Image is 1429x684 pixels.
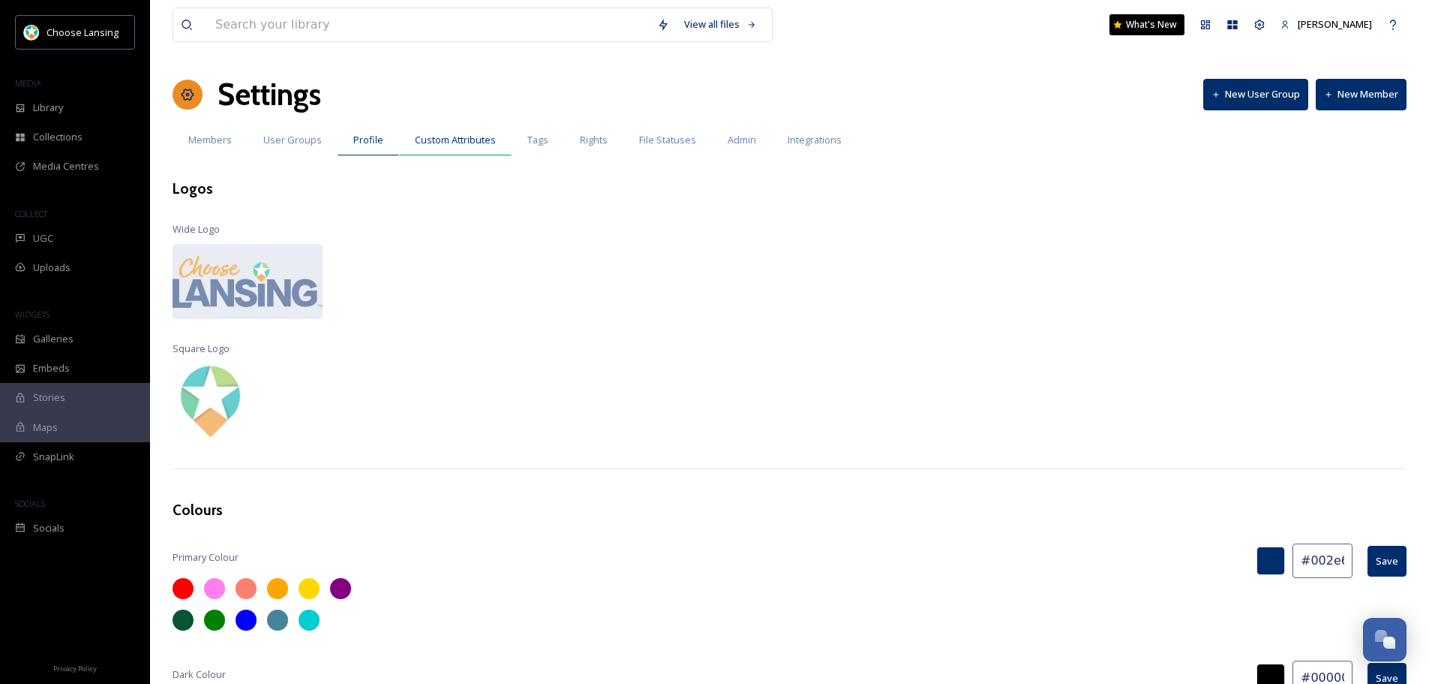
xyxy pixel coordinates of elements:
span: User Groups [263,133,322,147]
span: Galleries [33,332,74,346]
h3: Logos [173,178,1406,200]
a: What's New [1109,14,1184,35]
div: #008000 [204,610,225,631]
img: logo.jpeg [173,363,248,438]
span: COLLECT [15,208,47,219]
span: Privacy Policy [53,664,97,673]
span: Primary Colour [173,550,239,565]
div: #00ced1 [299,610,320,631]
div: #ff0000 [173,578,194,599]
span: File Statuses [639,133,696,147]
div: #ffa500 [267,578,288,599]
span: MEDIA [15,77,41,89]
img: hlogo.svg [173,256,323,308]
span: Stories [33,390,65,405]
input: Search your library [208,8,650,41]
div: #ffffff [330,610,351,631]
span: Profile [353,133,383,147]
h1: Settings [218,72,321,117]
button: Open Chat [1363,618,1406,661]
span: Media Centres [33,159,99,173]
button: New User Group [1203,79,1308,110]
button: New Member [1316,79,1406,110]
span: Collections [33,130,83,144]
span: [PERSON_NAME] [1298,17,1372,31]
span: Members [188,133,232,147]
div: #fa8072 [236,578,257,599]
span: Choose Lansing [47,26,119,39]
a: Privacy Policy [53,658,97,676]
span: Tags [527,133,548,147]
span: Admin [728,133,756,147]
span: Embeds [33,361,70,375]
span: Integrations [788,133,842,147]
button: Save [1367,546,1406,577]
span: Socials [33,521,65,535]
div: #800080 [330,578,351,599]
a: View all files [677,10,764,39]
span: Rights [580,133,608,147]
h3: Colours [173,499,1406,521]
span: Custom Attributes [415,133,496,147]
div: #468499 [267,610,288,631]
span: Wide Logo [173,222,220,237]
span: WIDGETS [15,309,50,320]
span: SnapLink [33,450,74,464]
span: Library [33,101,63,115]
div: #ff80ed [204,578,225,599]
span: Square Logo [173,342,230,356]
span: Maps [33,420,58,435]
a: [PERSON_NAME] [1273,10,1379,39]
span: UGC [33,231,53,246]
div: #ffd700 [299,578,320,599]
div: #0000ff [236,610,257,631]
span: Uploads [33,261,71,275]
img: logo.jpeg [24,25,39,40]
span: SOCIALS [15,498,45,509]
span: Dark Colour [173,667,226,682]
div: #065535 [173,610,194,631]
